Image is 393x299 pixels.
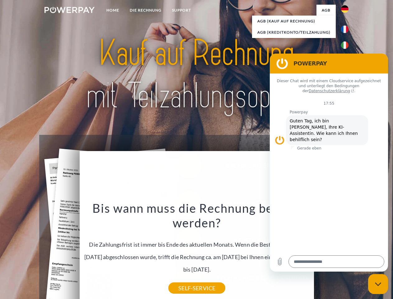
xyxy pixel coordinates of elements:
img: it [341,41,349,49]
iframe: Schaltfläche zum Öffnen des Messaging-Fensters; Konversation läuft [368,274,388,294]
a: AGB (Kauf auf Rechnung) [252,16,336,27]
iframe: Messaging-Fenster [270,54,388,272]
a: SUPPORT [167,5,196,16]
h3: Bis wann muss die Rechnung bezahlt werden? [83,201,311,230]
img: de [341,5,349,13]
img: title-powerpay_de.svg [59,30,334,119]
a: AGB (Kreditkonto/Teilzahlung) [252,27,336,38]
a: Home [101,5,124,16]
div: Die Zahlungsfrist ist immer bis Ende des aktuellen Monats. Wenn die Bestellung z.B. am [DATE] abg... [83,201,311,288]
a: SELF-SERVICE [168,282,225,294]
img: logo-powerpay-white.svg [44,7,95,13]
img: fr [341,26,349,33]
a: DIE RECHNUNG [124,5,167,16]
a: agb [316,5,336,16]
